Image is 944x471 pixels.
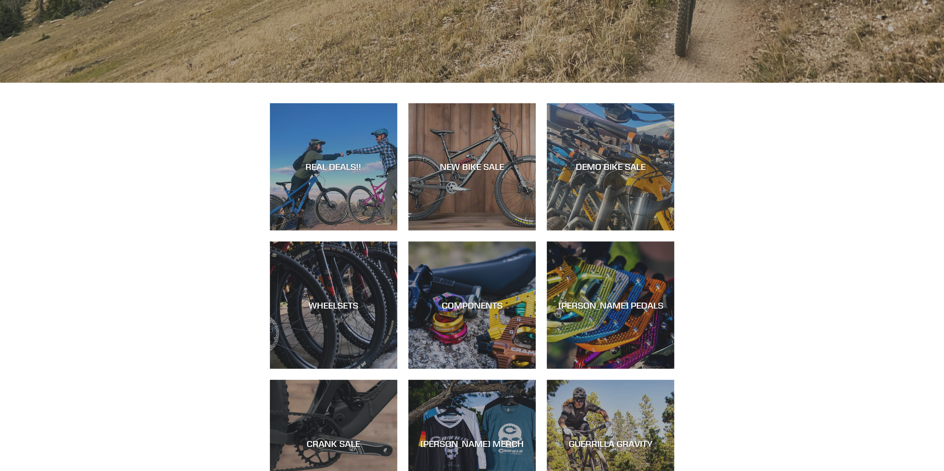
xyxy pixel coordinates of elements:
[408,161,536,172] div: NEW BIKE SALE
[270,438,397,449] div: CRANK SALE
[547,103,674,230] a: DEMO BIKE SALE
[408,103,536,230] a: NEW BIKE SALE
[547,161,674,172] div: DEMO BIKE SALE
[408,438,536,449] div: [PERSON_NAME] MERCH
[547,438,674,449] div: GUERRILLA GRAVITY
[270,161,397,172] div: REAL DEALS!!
[547,241,674,369] a: [PERSON_NAME] PEDALS
[270,241,397,369] a: WHEELSETS
[270,103,397,230] a: REAL DEALS!!
[408,300,536,310] div: COMPONENTS
[547,300,674,310] div: [PERSON_NAME] PEDALS
[270,300,397,310] div: WHEELSETS
[408,241,536,369] a: COMPONENTS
